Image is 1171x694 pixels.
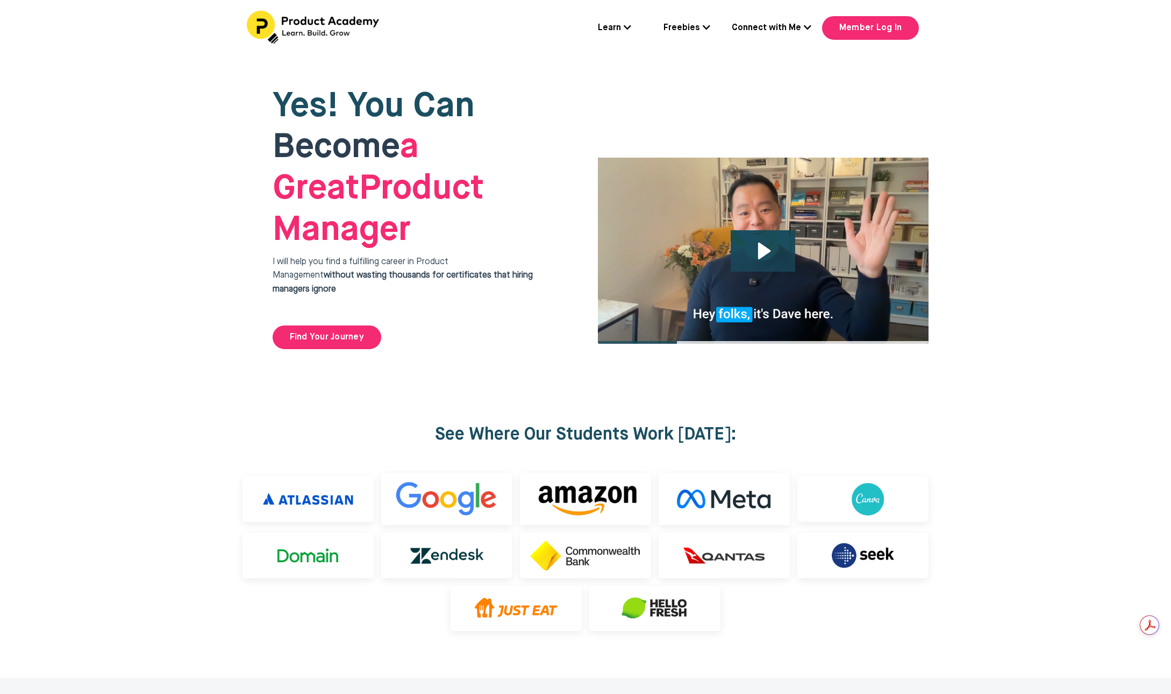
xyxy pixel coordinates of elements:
[273,130,400,165] span: Become
[663,22,710,36] a: Freebies
[273,89,475,124] span: Yes! You Can
[273,130,419,206] strong: a Great
[598,22,631,36] a: Learn
[822,16,919,40] a: Member Log In
[247,11,381,44] img: Header Logo
[435,426,737,443] strong: See Where Our Students Work [DATE]:
[731,230,796,272] button: Play Video: file-uploads/sites/127338/video/4ffeae-3e1-a2cd-5ad6-eac528a42_Why_I_built_product_ac...
[273,258,533,294] span: I will help you find a fulfilling career in Product Management
[273,271,533,294] strong: without wasting thousands for certificates that hiring managers ignore
[732,22,811,36] a: Connect with Me
[273,130,484,247] span: Product Manager
[273,325,381,349] a: Find Your Journey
